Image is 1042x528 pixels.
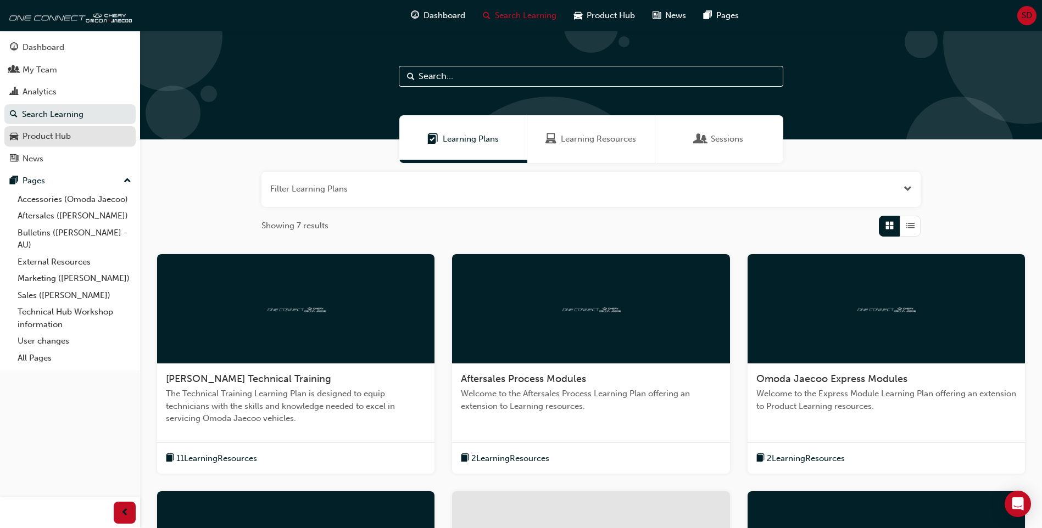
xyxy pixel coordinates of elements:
[402,4,474,27] a: guage-iconDashboard
[13,350,136,367] a: All Pages
[1005,491,1031,517] div: Open Intercom Messenger
[461,373,586,385] span: Aftersales Process Modules
[13,304,136,333] a: Technical Hub Workshop information
[885,220,894,232] span: Grid
[756,373,907,385] span: Omoda Jaecoo Express Modules
[527,115,655,163] a: Learning ResourcesLearning Resources
[23,175,45,187] div: Pages
[10,110,18,120] span: search-icon
[261,220,328,232] span: Showing 7 results
[565,4,644,27] a: car-iconProduct Hub
[424,9,465,22] span: Dashboard
[695,133,706,145] span: Sessions
[756,452,845,465] button: book-icon2LearningResources
[655,115,783,163] a: SessionsSessions
[644,4,695,27] a: news-iconNews
[545,133,556,145] span: Learning Resources
[166,452,174,465] span: book-icon
[716,9,739,22] span: Pages
[13,287,136,304] a: Sales ([PERSON_NAME])
[10,176,18,186] span: pages-icon
[10,132,18,142] span: car-icon
[461,452,469,465] span: book-icon
[904,183,912,195] button: Open the filter
[407,70,415,83] span: Search
[13,333,136,350] a: User changes
[452,254,729,474] a: oneconnectAftersales Process ModulesWelcome to the Aftersales Process Learning Plan offering an e...
[157,254,434,474] a: oneconnect[PERSON_NAME] Technical TrainingThe Technical Training Learning Plan is designed to equ...
[1017,6,1037,25] button: SD
[856,303,916,313] img: oneconnect
[23,130,71,143] div: Product Hub
[10,43,18,53] span: guage-icon
[561,303,621,313] img: oneconnect
[4,35,136,171] button: DashboardMy TeamAnalyticsSearch LearningProduct HubNews
[4,37,136,58] a: Dashboard
[5,4,132,26] img: oneconnect
[443,133,499,145] span: Learning Plans
[906,220,915,232] span: List
[176,452,257,465] span: 11 Learning Resources
[474,4,565,27] a: search-iconSearch Learning
[495,9,556,22] span: Search Learning
[411,9,419,23] span: guage-icon
[427,133,438,145] span: Learning Plans
[13,270,136,287] a: Marketing ([PERSON_NAME])
[665,9,686,22] span: News
[471,452,549,465] span: 2 Learning Resources
[461,387,721,412] span: Welcome to the Aftersales Process Learning Plan offering an extension to Learning resources.
[13,191,136,208] a: Accessories (Omoda Jaecoo)
[10,87,18,97] span: chart-icon
[4,126,136,147] a: Product Hub
[756,387,1016,412] span: Welcome to the Express Module Learning Plan offering an extension to Product Learning resources.
[166,373,331,385] span: [PERSON_NAME] Technical Training
[4,149,136,169] a: News
[399,115,527,163] a: Learning PlansLearning Plans
[4,171,136,191] button: Pages
[587,9,635,22] span: Product Hub
[767,452,845,465] span: 2 Learning Resources
[483,9,491,23] span: search-icon
[23,64,57,76] div: My Team
[23,86,57,98] div: Analytics
[653,9,661,23] span: news-icon
[23,41,64,54] div: Dashboard
[13,224,136,254] a: Bulletins ([PERSON_NAME] - AU)
[13,254,136,271] a: External Resources
[13,207,136,224] a: Aftersales ([PERSON_NAME])
[4,60,136,80] a: My Team
[4,82,136,102] a: Analytics
[711,133,743,145] span: Sessions
[561,133,636,145] span: Learning Resources
[748,254,1025,474] a: oneconnectOmoda Jaecoo Express ModulesWelcome to the Express Module Learning Plan offering an ext...
[10,65,18,75] span: people-icon
[23,153,43,165] div: News
[10,154,18,164] span: news-icon
[266,303,326,313] img: oneconnect
[1022,9,1032,22] span: SD
[461,452,549,465] button: book-icon2LearningResources
[4,104,136,125] a: Search Learning
[399,66,783,87] input: Search...
[166,387,426,425] span: The Technical Training Learning Plan is designed to equip technicians with the skills and knowled...
[124,174,131,188] span: up-icon
[574,9,582,23] span: car-icon
[756,452,765,465] span: book-icon
[121,506,129,520] span: prev-icon
[695,4,748,27] a: pages-iconPages
[704,9,712,23] span: pages-icon
[166,452,257,465] button: book-icon11LearningResources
